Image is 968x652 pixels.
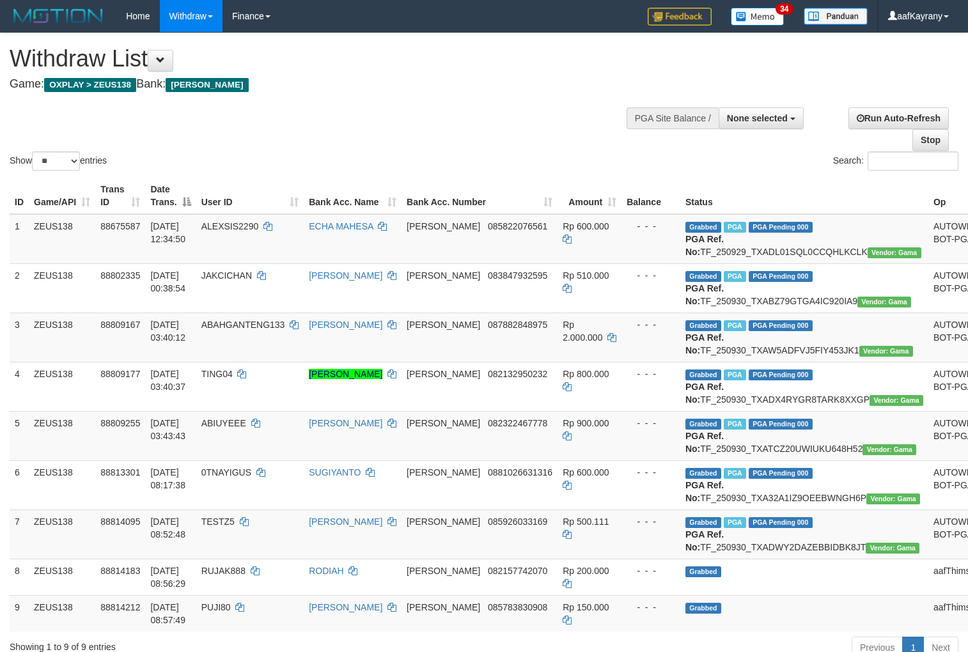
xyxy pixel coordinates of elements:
[621,178,680,214] th: Balance
[10,178,29,214] th: ID
[627,564,675,577] div: - - -
[309,320,382,330] a: [PERSON_NAME]
[833,151,958,171] label: Search:
[201,516,235,527] span: TESTZ5
[100,320,140,330] span: 88809167
[488,467,552,477] span: Copy 0881026631316 to clipboard
[724,468,746,479] span: Marked by aafsreyleap
[29,263,95,313] td: ZEUS138
[680,263,928,313] td: TF_250930_TXABZ79GTGA4IC920IA9
[32,151,80,171] select: Showentries
[488,602,547,612] span: Copy 085783830908 to clipboard
[857,297,911,307] span: Vendor URL: https://trx31.1velocity.biz
[563,467,609,477] span: Rp 600.000
[848,107,949,129] a: Run Auto-Refresh
[407,418,480,428] span: [PERSON_NAME]
[201,418,246,428] span: ABIUYEEE
[727,113,788,123] span: None selected
[627,417,675,430] div: - - -
[627,220,675,233] div: - - -
[563,602,609,612] span: Rp 150.000
[166,78,248,92] span: [PERSON_NAME]
[859,346,913,357] span: Vendor URL: https://trx31.1velocity.biz
[680,509,928,559] td: TF_250930_TXADWY2DAZEBBIDBK8JT
[680,313,928,362] td: TF_250930_TXAW5ADFVJ5FIY453JK1
[304,178,402,214] th: Bank Acc. Name: activate to sort column ascending
[100,602,140,612] span: 88814212
[488,221,547,231] span: Copy 085822076561 to clipboard
[749,419,813,430] span: PGA Pending
[201,467,251,477] span: 0TNAYIGUS
[29,460,95,509] td: ZEUS138
[685,369,721,380] span: Grabbed
[685,517,721,528] span: Grabbed
[29,595,95,632] td: ZEUS138
[488,320,547,330] span: Copy 087882848975 to clipboard
[402,178,558,214] th: Bank Acc. Number: activate to sort column ascending
[648,8,712,26] img: Feedback.jpg
[749,369,813,380] span: PGA Pending
[685,283,724,306] b: PGA Ref. No:
[912,129,949,151] a: Stop
[10,460,29,509] td: 6
[150,270,185,293] span: [DATE] 00:38:54
[685,271,721,282] span: Grabbed
[10,362,29,411] td: 4
[558,178,621,214] th: Amount: activate to sort column ascending
[10,411,29,460] td: 5
[868,247,921,258] span: Vendor URL: https://trx31.1velocity.biz
[804,8,868,25] img: panduan.png
[100,369,140,379] span: 88809177
[870,395,923,406] span: Vendor URL: https://trx31.1velocity.biz
[150,467,185,490] span: [DATE] 08:17:38
[563,221,609,231] span: Rp 600.000
[150,602,185,625] span: [DATE] 08:57:49
[150,566,185,589] span: [DATE] 08:56:29
[731,8,785,26] img: Button%20Memo.svg
[724,369,746,380] span: Marked by aaftanly
[685,332,724,355] b: PGA Ref. No:
[749,320,813,331] span: PGA Pending
[309,516,382,527] a: [PERSON_NAME]
[680,460,928,509] td: TF_250930_TXA32A1IZ9OEEBWNGH6P
[29,411,95,460] td: ZEUS138
[10,559,29,595] td: 8
[407,221,480,231] span: [PERSON_NAME]
[10,151,107,171] label: Show entries
[776,3,793,15] span: 34
[10,6,107,26] img: MOTION_logo.png
[680,214,928,264] td: TF_250929_TXADL01SQL0CCQHLKCLK
[150,221,185,244] span: [DATE] 12:34:50
[100,516,140,527] span: 88814095
[201,369,233,379] span: TING04
[10,263,29,313] td: 2
[627,368,675,380] div: - - -
[150,369,185,392] span: [DATE] 03:40:37
[10,595,29,632] td: 9
[10,313,29,362] td: 3
[627,107,719,129] div: PGA Site Balance /
[150,320,185,343] span: [DATE] 03:40:12
[196,178,304,214] th: User ID: activate to sort column ascending
[488,566,547,576] span: Copy 082157742070 to clipboard
[29,313,95,362] td: ZEUS138
[309,221,373,231] a: ECHA MAHESA
[563,369,609,379] span: Rp 800.000
[724,222,746,233] span: Marked by aafpengsreynich
[29,214,95,264] td: ZEUS138
[749,271,813,282] span: PGA Pending
[724,419,746,430] span: Marked by aaftanly
[627,466,675,479] div: - - -
[627,269,675,282] div: - - -
[201,270,252,281] span: JAKCICHAN
[10,214,29,264] td: 1
[10,46,632,72] h1: Withdraw List
[488,369,547,379] span: Copy 082132950232 to clipboard
[868,151,958,171] input: Search:
[680,178,928,214] th: Status
[309,467,361,477] a: SUGIYANTO
[563,566,609,576] span: Rp 200.000
[749,517,813,528] span: PGA Pending
[866,543,919,554] span: Vendor URL: https://trx31.1velocity.biz
[10,509,29,559] td: 7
